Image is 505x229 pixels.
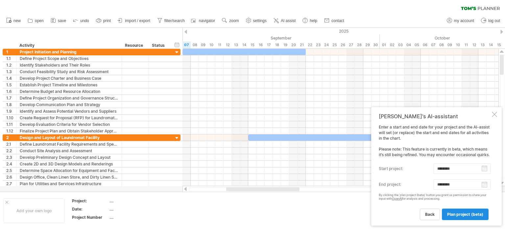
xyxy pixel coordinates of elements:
[190,16,217,25] a: navigator
[488,18,500,23] span: log out
[404,42,413,48] div: Saturday, 4 October 2025
[80,18,89,23] span: undo
[306,42,314,48] div: Monday, 22 September 2025
[447,212,483,217] span: plan project (beta)
[314,42,322,48] div: Tuesday, 23 September 2025
[6,82,16,88] div: 1.5
[6,167,16,174] div: 2.5
[72,215,108,220] div: Project Number
[156,16,187,25] a: filter/search
[413,42,421,48] div: Sunday, 5 October 2025
[363,42,372,48] div: Monday, 29 September 2025
[182,42,191,48] div: Sunday, 7 September 2025
[379,193,491,201] div: By clicking the 'plan project (beta)' button you grant us permission to share your input with for...
[462,42,470,48] div: Saturday, 11 October 2025
[6,141,16,147] div: 2.1
[478,42,487,48] div: Monday, 13 October 2025
[103,18,111,23] span: print
[445,42,454,48] div: Thursday, 9 October 2025
[133,35,380,42] div: September 2025
[454,18,474,23] span: my account
[6,108,16,114] div: 1.9
[191,42,199,48] div: Monday, 8 September 2025
[20,115,118,121] div: Create Request for Proposal (RFP) for Laundromat Construction
[272,16,298,25] a: AI assist
[20,75,118,81] div: Develop Project Charter and Business Case
[20,141,118,147] div: Define Laundromat Facility Requirements and Specifications
[19,42,118,49] div: Activity
[437,42,445,48] div: Wednesday, 8 October 2025
[224,42,232,48] div: Friday, 12 September 2025
[125,18,150,23] span: import / export
[442,209,489,220] a: plan project (beta)
[72,206,108,212] div: Date:
[20,128,118,134] div: Finalize Project Plan and Obtain Stakeholder Approval
[429,42,437,48] div: Tuesday, 7 October 2025
[347,42,355,48] div: Saturday, 27 September 2025
[330,42,339,48] div: Thursday, 25 September 2025
[323,16,346,25] a: contact
[425,212,435,217] span: back
[420,209,440,220] a: back
[58,18,66,23] span: save
[248,42,256,48] div: Monday, 15 September 2025
[71,16,91,25] a: undo
[253,18,267,23] span: settings
[6,181,16,187] div: 2.7
[396,42,404,48] div: Friday, 3 October 2025
[379,125,491,220] div: Enter a start and end date for your project and the AI-assist will set (or replace) the start and...
[445,16,476,25] a: my account
[281,18,296,23] span: AI assist
[35,18,44,23] span: open
[49,16,68,25] a: save
[310,18,317,23] span: help
[379,113,491,120] div: [PERSON_NAME]'s AI-assistant
[220,16,241,25] a: zoom
[6,128,16,134] div: 1.12
[20,181,118,187] div: Plan for Utilities and Services Infrastructure
[392,197,402,200] a: OpenAI
[240,42,248,48] div: Sunday, 14 September 2025
[215,42,224,48] div: Thursday, 11 September 2025
[26,16,46,25] a: open
[232,42,240,48] div: Saturday, 13 September 2025
[164,18,185,23] span: filter/search
[273,42,281,48] div: Thursday, 18 September 2025
[6,121,16,128] div: 1.11
[5,16,23,25] a: new
[281,42,289,48] div: Friday, 19 September 2025
[20,121,118,128] div: Develop Evaluation Criteria for Vendor Selection
[6,75,16,81] div: 1.4
[6,101,16,108] div: 1.8
[199,42,207,48] div: Tuesday, 9 September 2025
[479,16,502,25] a: log out
[495,42,503,48] div: Wednesday, 15 October 2025
[20,95,118,101] div: Define Project Organization and Governance Structure
[388,42,396,48] div: Thursday, 2 October 2025
[109,198,165,204] div: ....
[265,42,273,48] div: Wednesday, 17 September 2025
[3,198,65,223] div: Add your own logo
[152,42,166,49] div: Status
[109,206,165,212] div: ....
[355,42,363,48] div: Sunday, 28 September 2025
[20,49,118,55] div: Project Initiation and Planning
[421,42,429,48] div: Monday, 6 October 2025
[72,198,108,204] div: Project:
[20,69,118,75] div: Conduct Feasibility Study and Risk Assessment
[20,55,118,62] div: Define Project Scope and Objectives
[6,161,16,167] div: 2.4
[20,82,118,88] div: Establish Project Timeline and Milestones
[298,42,306,48] div: Sunday, 21 September 2025
[109,215,165,220] div: ....
[6,148,16,154] div: 2.2
[20,161,118,167] div: Create 2D and 3D Design Models and Renderings
[379,179,434,190] label: end project:
[20,62,118,68] div: Identify Stakeholders and Their Roles
[229,18,239,23] span: zoom
[20,167,118,174] div: Determine Space Allocation for Equipment and Facilities
[6,69,16,75] div: 1.3
[487,42,495,48] div: Tuesday, 14 October 2025
[199,18,215,23] span: navigator
[339,42,347,48] div: Friday, 26 September 2025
